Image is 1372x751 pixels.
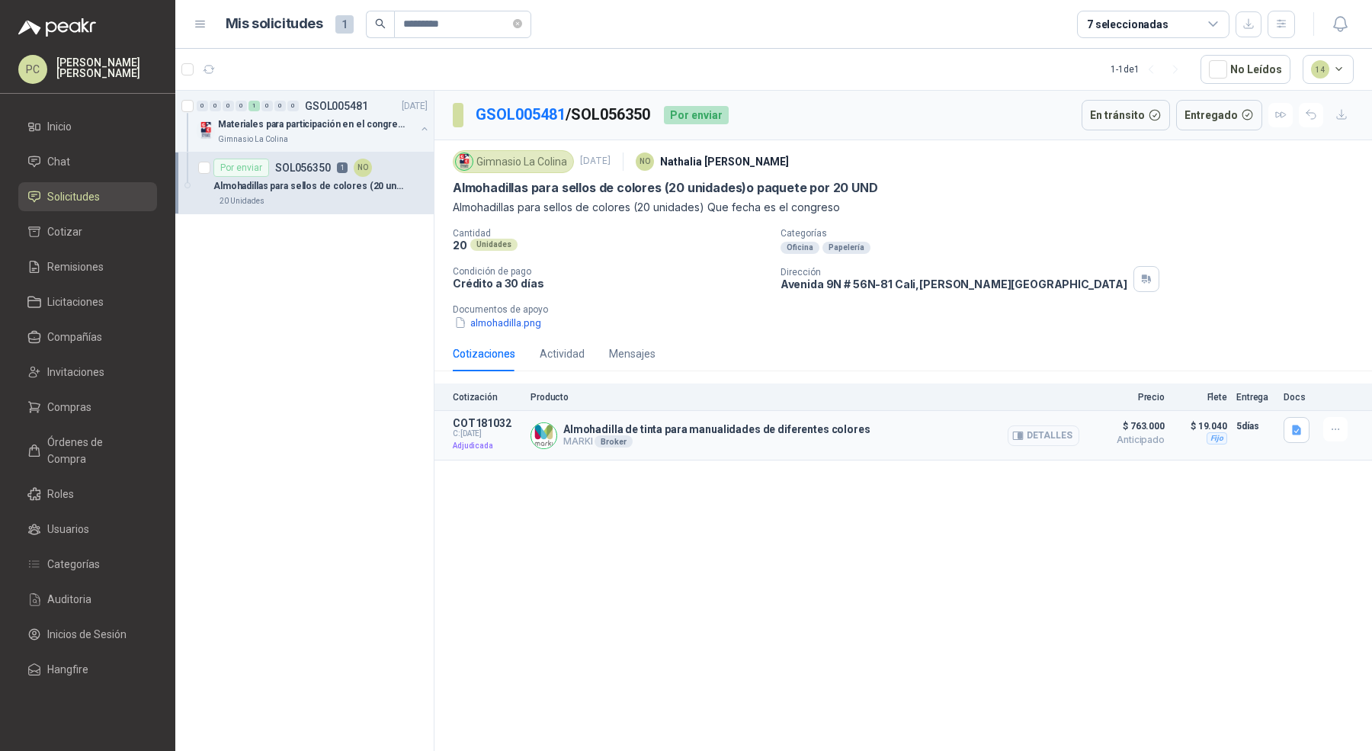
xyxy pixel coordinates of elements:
p: MARKI [563,435,870,448]
span: Roles [47,486,74,502]
p: SOL056350 [275,162,331,173]
img: Logo peakr [18,18,96,37]
p: Entrega [1236,392,1274,403]
img: Company Logo [197,121,215,140]
span: Órdenes de Compra [47,434,143,467]
a: Inicios de Sesión [18,620,157,649]
a: Auditoria [18,585,157,614]
p: COT181032 [453,417,521,429]
a: Cotizar [18,217,157,246]
div: NO [636,152,654,171]
div: Oficina [781,242,819,254]
div: Papelería [822,242,870,254]
span: search [375,18,386,29]
p: Avenida 9N # 56N-81 Cali , [PERSON_NAME][GEOGRAPHIC_DATA] [781,278,1127,290]
div: 0 [223,101,234,111]
span: Compras [47,399,91,416]
div: Actividad [540,345,585,362]
p: Cantidad [453,228,768,239]
span: Invitaciones [47,364,104,380]
p: Almohadillas para sellos de colores (20 unidades)o paquete por 20 UND [213,179,403,194]
a: Compras [18,393,157,422]
p: Condición de pago [453,266,768,277]
a: Licitaciones [18,287,157,316]
p: 1 [337,162,348,173]
a: 0 0 0 0 1 0 0 0 GSOL005481[DATE] Company LogoMateriales para participación en el congreso, UIGimn... [197,97,431,146]
div: Por enviar [213,159,269,177]
a: Compañías [18,323,157,351]
p: Precio [1088,392,1165,403]
div: 0 [261,101,273,111]
span: Compañías [47,329,102,345]
a: Inicio [18,112,157,141]
p: 20 [453,239,467,252]
div: 0 [197,101,208,111]
p: Documentos de apoyo [453,304,1366,315]
p: [DATE] [580,154,611,168]
a: Roles [18,480,157,509]
span: Inicio [47,118,72,135]
span: Auditoria [47,591,91,608]
a: Invitaciones [18,358,157,387]
a: Categorías [18,550,157,579]
button: Entregado [1176,100,1263,130]
p: Producto [531,392,1079,403]
div: 0 [274,101,286,111]
button: almohadilla.png [453,315,543,331]
div: 0 [236,101,247,111]
a: GSOL005481 [476,105,566,124]
a: Remisiones [18,252,157,281]
p: Nathalia [PERSON_NAME] [660,153,789,170]
p: Cotización [453,392,521,403]
span: Chat [47,153,70,170]
span: close-circle [513,17,522,31]
span: Inicios de Sesión [47,626,127,643]
p: Docs [1284,392,1314,403]
a: Solicitudes [18,182,157,211]
p: Adjudicada [453,438,521,454]
div: Unidades [470,239,518,251]
div: Broker [595,435,632,448]
p: Gimnasio La Colina [218,133,288,146]
div: 1 [248,101,260,111]
p: [DATE] [402,99,428,114]
p: Flete [1174,392,1227,403]
p: Almohadillas para sellos de colores (20 unidades)o paquete por 20 UND [453,180,878,196]
p: GSOL005481 [305,101,368,111]
span: close-circle [513,19,522,28]
span: Cotizar [47,223,82,240]
div: Cotizaciones [453,345,515,362]
div: 7 seleccionadas [1087,16,1168,33]
p: Categorías [781,228,1366,239]
div: 0 [210,101,221,111]
div: 1 - 1 de 1 [1111,57,1188,82]
span: Anticipado [1088,435,1165,445]
button: No Leídos [1200,55,1290,84]
span: Hangfire [47,661,88,678]
p: 5 días [1236,417,1274,435]
p: Dirección [781,267,1127,278]
p: Materiales para participación en el congreso, UI [218,117,408,132]
p: $ 19.040 [1174,417,1227,435]
p: [PERSON_NAME] [PERSON_NAME] [56,57,157,79]
div: 20 Unidades [213,195,271,207]
span: Licitaciones [47,294,104,310]
a: Hangfire [18,655,157,684]
img: Company Logo [456,153,473,170]
a: Chat [18,147,157,176]
img: Company Logo [531,423,556,448]
div: Gimnasio La Colina [453,150,574,173]
div: Fijo [1207,432,1227,445]
h1: Mis solicitudes [226,13,323,35]
div: 0 [287,101,299,111]
button: En tránsito [1082,100,1170,130]
span: Usuarios [47,521,89,538]
a: Usuarios [18,515,157,544]
span: Solicitudes [47,188,100,205]
button: 14 [1303,55,1354,84]
p: Almohadillas para sellos de colores (20 unidades) Que fecha es el congreso [453,199,1354,216]
span: Categorías [47,556,100,573]
div: Por enviar [664,106,729,124]
span: Remisiones [47,258,104,275]
span: $ 763.000 [1088,417,1165,435]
